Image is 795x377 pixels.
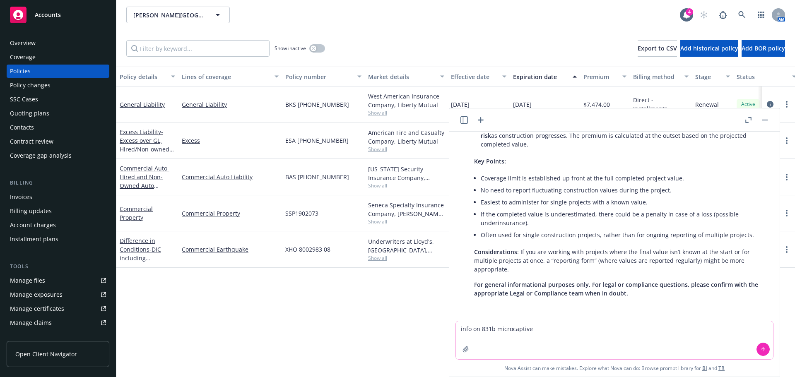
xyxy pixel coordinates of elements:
[10,149,72,162] div: Coverage gap analysis
[782,136,792,146] a: more
[10,36,36,50] div: Overview
[182,209,279,218] a: Commercial Property
[695,100,719,109] span: Renewal
[10,50,36,64] div: Coverage
[182,100,279,109] a: General Liability
[742,40,785,57] button: Add BOR policy
[7,135,109,148] a: Contract review
[10,233,58,246] div: Installment plans
[686,8,693,16] div: 4
[35,12,61,18] span: Accounts
[10,65,31,78] div: Policies
[7,274,109,287] a: Manage files
[481,229,761,241] li: Often used for single construction projects, rather than for ongoing reporting of multiple projects.
[10,204,52,218] div: Billing updates
[10,93,38,106] div: SSC Cases
[782,245,792,255] a: more
[10,107,49,120] div: Quoting plans
[126,7,230,23] button: [PERSON_NAME][GEOGRAPHIC_DATA], LLC
[451,100,470,109] span: [DATE]
[696,7,712,23] a: Start snowing
[7,79,109,92] a: Policy changes
[10,135,53,148] div: Contract review
[481,208,761,229] li: If the completed value is underestimated, there could be a penalty in case of a loss (possible un...
[368,182,444,189] span: Show all
[368,146,444,153] span: Show all
[580,67,630,86] button: Premium
[133,11,205,19] span: [PERSON_NAME][GEOGRAPHIC_DATA], LLC
[285,100,349,109] span: BKS [PHONE_NUMBER]
[368,128,444,146] div: American Fire and Casualty Company, Liberty Mutual
[7,288,109,301] span: Manage exposures
[513,100,532,109] span: [DATE]
[456,321,773,359] textarea: info on 831b microcaptiv
[7,50,109,64] a: Coverage
[481,184,761,196] li: No need to report fluctuating construction values during the project.
[702,365,707,372] a: BI
[734,7,750,23] a: Search
[7,107,109,120] a: Quoting plans
[638,44,677,52] span: Export to CSV
[368,92,444,109] div: West American Insurance Company, Liberty Mutual
[765,99,775,109] a: circleInformation
[120,237,174,323] a: Difference in Conditions
[695,72,721,81] div: Stage
[368,109,444,116] span: Show all
[120,72,166,81] div: Policy details
[474,248,517,256] span: Considerations
[7,121,109,134] a: Contacts
[7,179,109,187] div: Billing
[116,67,178,86] button: Policy details
[126,40,270,57] input: Filter by keyword...
[680,40,738,57] button: Add historical policy
[692,67,733,86] button: Stage
[285,245,330,254] span: XHO 8002983 08
[368,218,444,225] span: Show all
[10,302,64,315] div: Manage certificates
[510,67,580,86] button: Expiration date
[481,172,761,184] li: Coverage limit is established up front at the full completed project value.
[782,172,792,182] a: more
[7,204,109,218] a: Billing updates
[182,136,279,145] a: Excess
[7,3,109,26] a: Accounts
[285,136,349,145] span: ESA [PHONE_NUMBER]
[10,121,34,134] div: Contacts
[10,79,51,92] div: Policy changes
[451,72,497,81] div: Effective date
[10,330,49,343] div: Manage BORs
[737,72,787,81] div: Status
[10,316,52,329] div: Manage claims
[7,65,109,78] a: Policies
[7,233,109,246] a: Installment plans
[120,164,169,198] a: Commercial Auto
[182,245,279,254] a: Commercial Earthquake
[633,96,689,113] span: Direct - Installments
[365,67,448,86] button: Market details
[638,40,677,57] button: Export to CSV
[7,149,109,162] a: Coverage gap analysis
[120,101,165,108] a: General Liability
[7,302,109,315] a: Manage certificates
[368,201,444,218] div: Seneca Specialty Insurance Company, [PERSON_NAME] & [PERSON_NAME] Specialty Insurance Services, L...
[285,72,352,81] div: Policy number
[583,72,617,81] div: Premium
[715,7,731,23] a: Report a Bug
[7,36,109,50] a: Overview
[7,330,109,343] a: Manage BORs
[15,350,77,358] span: Open Client Navigator
[7,190,109,204] a: Invoices
[782,208,792,218] a: more
[7,93,109,106] a: SSC Cases
[10,190,32,204] div: Invoices
[10,288,63,301] div: Manage exposures
[583,100,610,109] span: $7,474.00
[633,72,679,81] div: Billing method
[448,67,510,86] button: Effective date
[178,67,282,86] button: Lines of coverage
[7,316,109,329] a: Manage claims
[753,7,769,23] a: Switch app
[630,67,692,86] button: Billing method
[7,262,109,271] div: Tools
[718,365,725,372] a: TR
